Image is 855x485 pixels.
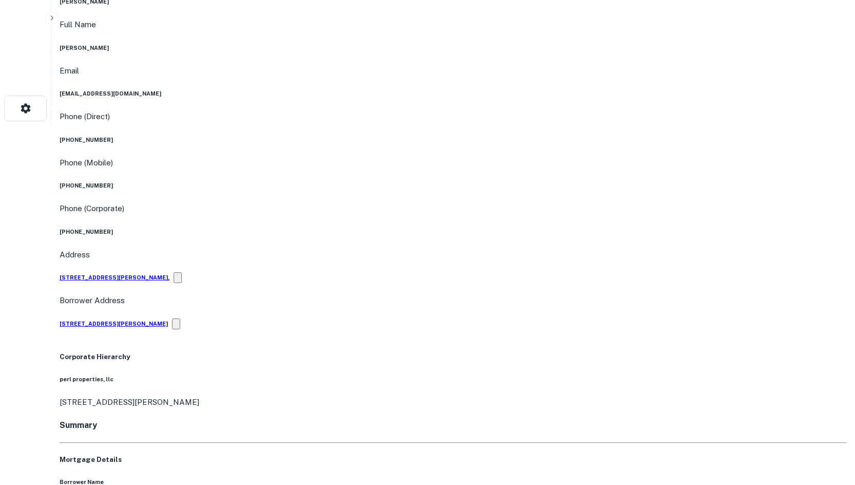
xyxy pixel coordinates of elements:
[174,272,182,283] button: Copy Address
[60,65,847,77] p: Email
[60,181,847,190] h6: [PHONE_NUMBER]
[60,375,847,383] h6: perl properties, llc
[60,320,168,328] h6: [STREET_ADDRESS][PERSON_NAME]
[60,44,847,52] h6: [PERSON_NAME]
[60,352,847,362] h5: Corporate Hierarchy
[60,18,847,31] p: Full Name
[60,396,847,408] p: [STREET_ADDRESS][PERSON_NAME]
[60,294,847,307] p: Borrower Address
[60,202,847,215] p: Phone (Corporate)
[60,273,169,282] h6: [STREET_ADDRESS][PERSON_NAME],
[60,260,169,294] a: [STREET_ADDRESS][PERSON_NAME],
[172,319,180,329] button: Copy Address
[60,419,847,432] h4: Summary
[60,455,847,465] h5: Mortgage Details
[60,136,847,144] h6: [PHONE_NUMBER]
[60,157,113,169] p: Phone (Mobile)
[804,403,855,452] iframe: Chat Widget
[60,249,847,261] p: Address
[60,228,847,236] h6: [PHONE_NUMBER]
[60,89,847,98] h6: [EMAIL_ADDRESS][DOMAIN_NAME]
[60,110,110,123] p: Phone (Direct)
[60,307,168,341] a: [STREET_ADDRESS][PERSON_NAME]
